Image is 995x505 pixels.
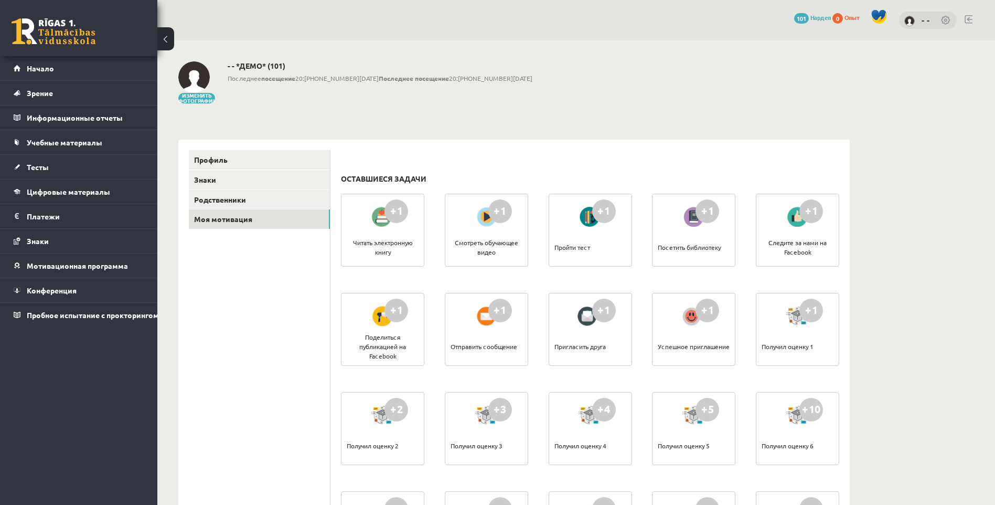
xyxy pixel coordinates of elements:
[922,15,930,25] a: - -
[794,13,831,22] a: 101 Нардеп
[27,64,54,73] span: Начало
[696,199,719,223] div: +1
[347,427,399,464] div: Получил оценку 2
[14,106,144,130] a: Информационные отчеты
[27,261,128,270] span: Мотивационная программа
[554,427,606,464] div: Получил оценку 4
[14,130,144,154] a: Учебные материалы
[844,13,860,22] span: Опыт
[696,398,719,422] div: +5
[27,286,77,295] span: Конференция
[658,328,730,365] div: Успешное приглашение
[384,299,408,322] div: +1
[554,328,606,365] div: Пригласить друга
[347,328,419,365] div: Поделиться публикацией на Facebook
[488,299,512,322] div: +1
[189,150,330,170] a: Профиль
[228,61,532,70] h2: - - *ДЕМО* (101)
[14,254,144,278] a: Мотивационная программа
[341,174,426,183] h3: Оставшиеся задачи
[27,310,159,320] span: Пробное испытание с прокторингом
[592,398,616,422] div: +4
[27,236,49,246] span: Знаки
[14,180,144,204] a: Цифровые материалы
[14,278,144,302] a: Конференция
[27,113,123,122] font: Информационные отчеты
[832,13,865,22] a: 0 Опыт
[451,229,522,266] div: Смотреть обучающее видео
[228,74,532,82] font: Последнее 20:[PHONE_NUMBER][DATE] 20:[PHONE_NUMBER][DATE]
[12,18,95,45] a: Rīgas 1. Tālmācības vidusskola
[451,427,502,464] div: Получил оценку 3
[27,88,53,98] span: Зрение
[189,170,330,190] a: Знаки
[832,13,843,24] span: 0
[14,81,144,105] a: Зрение
[14,56,144,80] a: Начало
[189,209,330,229] a: Моя мотивация
[451,328,517,365] div: Отправить сообщение
[379,74,449,82] b: Последнее посещение
[384,398,408,422] div: +2
[347,229,419,266] div: Читать электронную книгу
[658,427,710,464] div: Получил оценку 5
[14,155,144,179] a: Тесты
[189,190,330,209] a: Родственники
[27,162,49,172] span: Тесты
[488,199,512,223] div: +1
[794,13,809,24] span: 101
[592,299,616,322] div: +1
[762,229,833,266] div: Следите за нами на Facebook
[904,16,915,26] img: - -
[27,212,60,221] font: Платежи
[696,299,719,322] div: +1
[14,229,144,253] a: Знаки
[261,74,295,82] b: посещение
[27,187,110,196] span: Цифровые материалы
[14,204,144,228] a: Платежи
[658,229,721,266] div: Посетить библиотеку
[384,199,408,223] div: +1
[27,138,102,147] span: Учебные материалы
[762,427,814,464] div: Получил оценку 6
[810,13,831,22] span: Нардеп
[799,398,823,422] div: +10
[178,61,210,93] img: - -
[799,299,823,322] div: +1
[592,199,616,223] div: +1
[178,93,215,103] button: Изменить фотографию
[799,199,823,223] div: +1
[488,398,512,422] div: +3
[554,229,590,266] div: Пройти тест
[14,303,144,327] a: Пробное испытание с прокторингом
[762,328,814,365] div: Получил оценку 1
